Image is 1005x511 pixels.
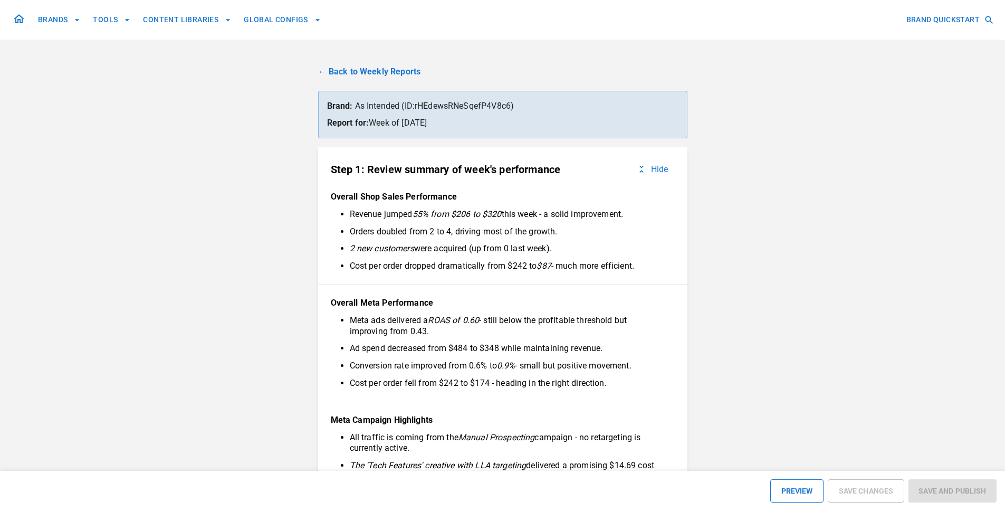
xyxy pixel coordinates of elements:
[630,159,675,179] button: Hide
[770,479,824,503] button: PREVIEW
[350,315,666,337] li: Meta ads delivered a - still below the profitable threshold but improving from 0.43.
[350,226,666,238] li: Orders doubled from 2 to 4, driving most of the growth.
[89,10,135,30] button: TOOLS
[350,209,666,220] li: Revenue jumped this week - a solid improvement.
[350,243,414,253] em: 2 new customers
[350,361,666,372] li: Conversion rate improved from 0.6% to - small but positive movement.
[331,415,675,426] p: Meta Campaign Highlights
[331,163,561,176] p: Step 1: Review summary of week's performance
[350,243,666,254] li: were acquired (up from 0 last week).
[497,361,515,371] em: 0.9%
[350,261,666,272] li: Cost per order dropped dramatically from $242 to - much more efficient.
[651,164,668,174] p: Hide
[331,192,675,203] p: Overall Shop Sales Performance
[139,10,235,30] button: CONTENT LIBRARIES
[902,10,997,30] button: BRAND QUICKSTART
[458,432,535,442] em: Manual Prospecting
[240,10,325,30] button: GLOBAL CONFIGS
[350,432,666,455] li: All traffic is coming from the campaign - no retargeting is currently active.
[350,378,666,389] li: Cost per order fell from $242 to $174 - heading in the right direction.
[537,261,551,271] em: $87
[428,315,479,325] em: ROAS of 0.60
[327,100,678,112] p: As Intended (ID: rHEdewsRNeSqefP4V8c6 )
[350,460,666,482] li: delivered a promising $14.69 cost per acquisition - but only ran for 2 days.
[318,65,687,78] a: ← Back to Weekly Reports
[331,298,675,309] p: Overall Meta Performance
[34,10,84,30] button: BRANDS
[327,117,678,129] p: Week of [DATE]
[350,343,666,354] li: Ad spend decreased from $484 to $348 while maintaining revenue.
[327,101,353,111] strong: Brand:
[327,118,369,128] strong: Report for:
[413,209,502,219] em: 55% from $206 to $320
[350,460,527,470] em: The 'Tech Features' creative with LLA targeting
